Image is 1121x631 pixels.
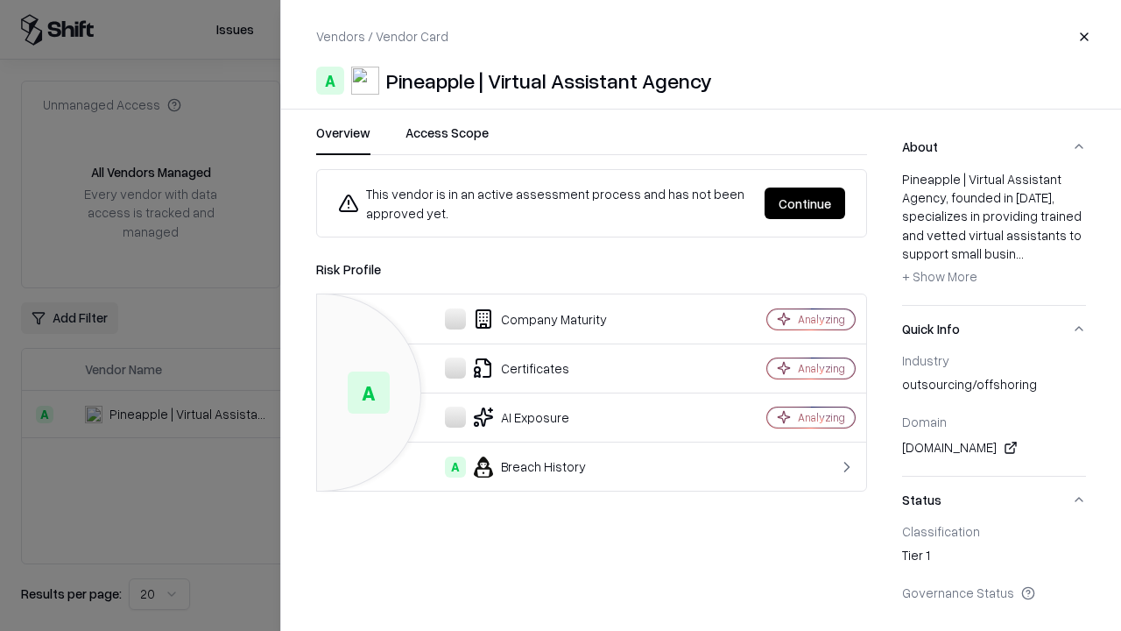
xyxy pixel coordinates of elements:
div: Pineapple | Virtual Assistant Agency, founded in [DATE], specializes in providing trained and vet... [902,170,1086,291]
div: Analyzing [798,361,845,376]
button: Quick Info [902,306,1086,352]
div: AI Exposure [331,407,706,428]
button: + Show More [902,263,977,291]
button: About [902,124,1086,170]
div: Pineapple | Virtual Assistant Agency [386,67,712,95]
span: ... [1016,245,1024,261]
div: Analyzing [798,312,845,327]
span: + Show More [902,268,977,284]
div: outsourcing/offshoring [902,375,1086,400]
button: Status [902,477,1086,523]
div: Tier 1 [902,546,1086,571]
div: Certificates [331,358,706,379]
div: Analyzing [798,410,845,425]
div: Quick Info [902,352,1086,476]
img: Pineapple | Virtual Assistant Agency [351,67,379,95]
div: Breach History [331,457,706,478]
div: Company Maturity [331,308,706,330]
div: A [445,457,466,478]
div: A [316,67,344,95]
div: Industry [902,352,1086,368]
div: Governance Status [902,585,1086,600]
button: Overview [316,124,370,155]
div: A [348,372,390,414]
button: Continue [765,188,845,219]
div: Risk Profile [316,259,867,280]
div: [DOMAIN_NAME] [902,437,1086,458]
div: Domain [902,414,1086,429]
button: Access Scope [405,124,489,155]
div: About [902,170,1086,305]
div: This vendor is in an active assessment process and has not been approved yet. [338,184,751,223]
div: Classification [902,523,1086,539]
p: Vendors / Vendor Card [316,27,448,46]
